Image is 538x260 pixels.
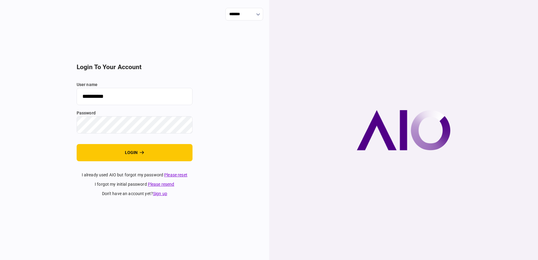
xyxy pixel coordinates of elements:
[77,110,193,116] label: password
[77,191,193,197] div: don't have an account yet ?
[77,63,193,71] h2: login to your account
[77,144,193,161] button: login
[164,172,187,177] a: Please reset
[77,116,193,133] input: password
[357,110,450,150] img: AIO company logo
[77,88,193,105] input: user name
[77,172,193,178] div: I already used AIO but forgot my password
[225,8,263,21] input: show language options
[153,191,167,196] a: Sign up
[77,181,193,188] div: I forgot my initial password
[77,82,193,88] label: user name
[148,182,174,187] a: Please resend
